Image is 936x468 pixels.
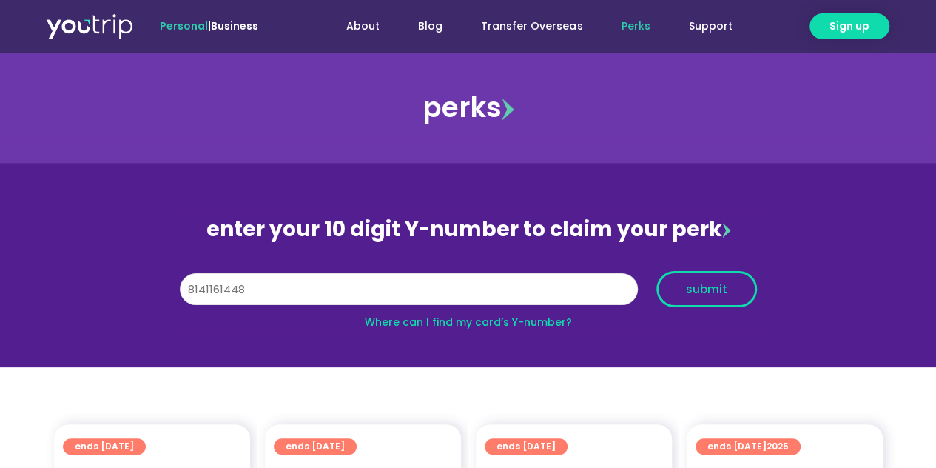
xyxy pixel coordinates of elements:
span: submit [686,284,727,295]
span: ends [DATE] [286,438,345,455]
a: Perks [602,13,669,40]
form: Y Number [180,271,757,318]
a: ends [DATE]2025 [696,438,801,455]
span: ends [DATE] [707,438,789,455]
a: Business [211,19,258,33]
div: enter your 10 digit Y-number to claim your perk [172,210,764,249]
a: ends [DATE] [485,438,568,455]
span: Sign up [829,19,869,34]
a: Where can I find my card’s Y-number? [365,315,572,330]
span: | [160,19,258,33]
span: ends [DATE] [496,438,556,455]
a: ends [DATE] [274,438,357,455]
button: submit [656,271,757,307]
a: Sign up [809,13,889,39]
span: 2025 [767,440,789,452]
span: ends [DATE] [75,438,134,455]
span: Personal [160,19,208,33]
a: Blog [399,13,462,40]
input: 10 digit Y-number (e.g. 8123456789) [180,273,638,306]
a: Transfer Overseas [462,13,602,40]
a: About [327,13,399,40]
a: Support [669,13,751,40]
a: ends [DATE] [63,438,146,455]
nav: Menu [298,13,751,40]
